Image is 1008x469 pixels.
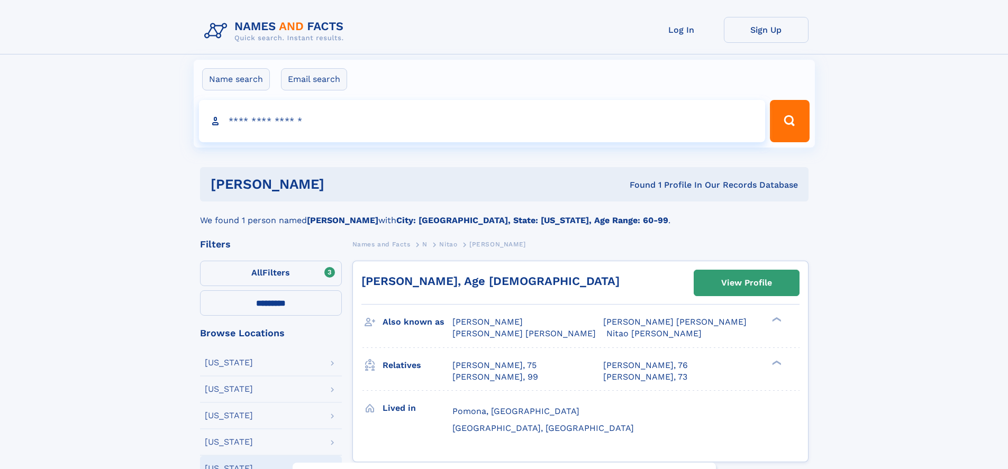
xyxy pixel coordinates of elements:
[606,328,702,338] span: Nitao [PERSON_NAME]
[383,313,452,331] h3: Also known as
[199,100,766,142] input: search input
[200,261,342,286] label: Filters
[422,241,428,248] span: N
[769,316,782,323] div: ❯
[396,215,668,225] b: City: [GEOGRAPHIC_DATA], State: [US_STATE], Age Range: 60-99
[439,237,457,251] a: Nitao
[452,371,538,383] a: [PERSON_NAME], 99
[724,17,809,43] a: Sign Up
[205,358,253,367] div: [US_STATE]
[452,328,596,338] span: [PERSON_NAME] [PERSON_NAME]
[769,359,782,366] div: ❯
[452,360,537,371] a: [PERSON_NAME], 75
[452,317,523,327] span: [PERSON_NAME]
[603,371,687,383] a: [PERSON_NAME], 73
[477,179,798,191] div: Found 1 Profile In Our Records Database
[603,317,747,327] span: [PERSON_NAME] [PERSON_NAME]
[307,215,378,225] b: [PERSON_NAME]
[251,268,262,278] span: All
[452,406,579,416] span: Pomona, [GEOGRAPHIC_DATA]
[205,385,253,393] div: [US_STATE]
[200,201,809,227] div: We found 1 person named with .
[205,438,253,446] div: [US_STATE]
[452,423,634,433] span: [GEOGRAPHIC_DATA], [GEOGRAPHIC_DATA]
[383,399,452,417] h3: Lived in
[281,68,347,90] label: Email search
[422,237,428,251] a: N
[211,178,477,191] h1: [PERSON_NAME]
[383,356,452,374] h3: Relatives
[639,17,724,43] a: Log In
[205,411,253,420] div: [US_STATE]
[469,241,526,248] span: [PERSON_NAME]
[603,360,688,371] a: [PERSON_NAME], 76
[352,237,411,251] a: Names and Facts
[721,271,772,295] div: View Profile
[439,241,457,248] span: Nitao
[770,100,809,142] button: Search Button
[200,17,352,45] img: Logo Names and Facts
[694,270,799,296] a: View Profile
[200,240,342,249] div: Filters
[202,68,270,90] label: Name search
[361,274,620,288] a: [PERSON_NAME], Age [DEMOGRAPHIC_DATA]
[200,328,342,338] div: Browse Locations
